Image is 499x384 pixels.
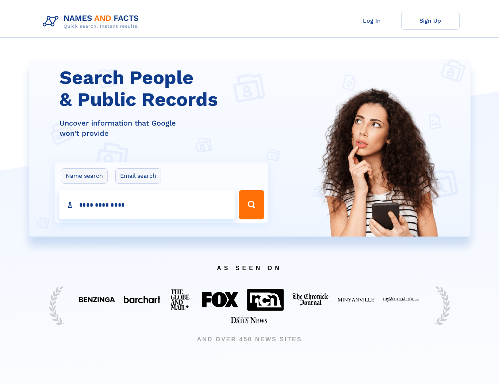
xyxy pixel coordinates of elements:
span: AS SEEN ON [42,256,458,280]
img: Featured on BarChart [124,296,160,303]
span: AND OVER 450 NEWS SITES [42,335,458,344]
img: Featured on NCN [247,289,284,310]
a: Log In [343,12,401,30]
input: search input [59,190,235,219]
img: Featured on Benzinga [78,297,115,302]
label: Name search [61,168,108,184]
img: Featured on FOX 40 [202,292,238,307]
h1: Search People & Public Records [60,67,273,111]
img: Search People and Public records [312,86,447,273]
button: Search Button [239,190,264,219]
img: Featured on The Globe And Mail [169,288,193,312]
img: Featured on My Mother Lode [383,297,419,302]
img: Featured on Starkville Daily News [231,317,267,323]
a: Sign Up [401,12,460,30]
img: Featured on The Chronicle Journal [292,293,329,306]
label: Email search [115,168,161,184]
img: Featured on Minyanville [338,297,374,302]
img: Logo Names and Facts [40,12,145,31]
div: Uncover information that Google won't provide [60,118,273,138]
